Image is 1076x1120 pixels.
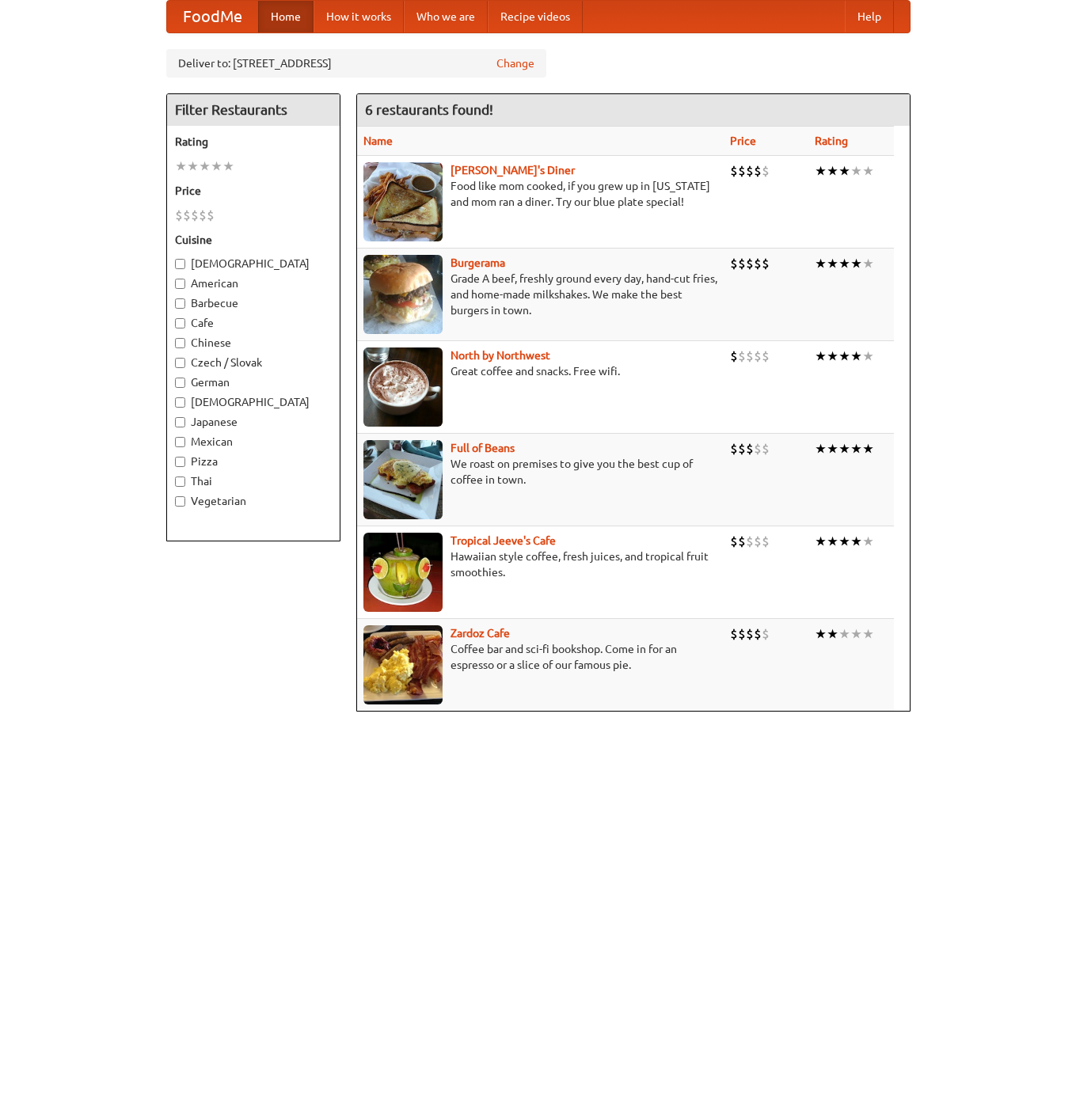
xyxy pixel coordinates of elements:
[862,255,874,272] li: ★
[738,440,746,457] li: $
[166,49,546,78] div: Deliver to: [STREET_ADDRESS]
[175,256,332,271] label: [DEMOGRAPHIC_DATA]
[862,162,874,180] li: ★
[175,397,185,408] input: [DEMOGRAPHIC_DATA]
[815,135,848,147] a: Rating
[175,417,185,427] input: Japanese
[754,162,762,180] li: $
[762,533,770,550] li: $
[754,625,762,643] li: $
[746,440,754,457] li: $
[738,162,746,180] li: $
[762,162,770,180] li: $
[746,347,754,365] li: $
[363,363,717,379] p: Great coffee and snacks. Free wifi.
[175,493,332,509] label: Vegetarian
[850,347,862,365] li: ★
[754,440,762,457] li: $
[845,1,894,32] a: Help
[363,549,717,580] p: Hawaiian style coffee, fresh juices, and tropical fruit smoothies.
[762,255,770,272] li: $
[404,1,488,32] a: Who we are
[363,255,443,334] img: burgerama.jpg
[862,347,874,365] li: ★
[738,255,746,272] li: $
[175,454,332,469] label: Pizza
[175,476,185,487] input: Thai
[167,1,258,32] a: FoodMe
[827,162,838,180] li: ★
[838,347,850,365] li: ★
[175,374,332,390] label: German
[363,271,717,318] p: Grade A beef, freshly ground every day, hand-cut fries, and home-made milkshakes. We make the bes...
[827,255,838,272] li: ★
[175,358,185,368] input: Czech / Slovak
[363,456,717,488] p: We roast on premises to give you the best cup of coffee in town.
[862,440,874,457] li: ★
[850,625,862,643] li: ★
[451,256,505,269] a: Burgerama
[187,158,199,175] li: ★
[850,255,862,272] li: ★
[815,533,827,550] li: ★
[746,533,754,550] li: $
[363,347,443,427] img: north.jpg
[175,457,185,467] input: Pizza
[175,232,332,248] h5: Cuisine
[365,102,493,117] ng-pluralize: 6 restaurants found!
[762,625,770,643] li: $
[199,207,207,224] li: $
[496,55,534,71] a: Change
[451,627,510,640] a: Zardoz Cafe
[754,347,762,365] li: $
[838,162,850,180] li: ★
[363,162,443,241] img: sallys.jpg
[730,255,738,272] li: $
[730,347,738,365] li: $
[754,533,762,550] li: $
[314,1,404,32] a: How it works
[175,183,332,199] h5: Price
[451,442,515,454] a: Full of Beans
[827,625,838,643] li: ★
[175,473,332,489] label: Thai
[175,134,332,150] h5: Rating
[175,298,185,309] input: Barbecue
[175,355,332,370] label: Czech / Slovak
[730,135,756,147] a: Price
[850,533,862,550] li: ★
[815,162,827,180] li: ★
[175,496,185,507] input: Vegetarian
[862,625,874,643] li: ★
[175,318,185,328] input: Cafe
[730,533,738,550] li: $
[222,158,234,175] li: ★
[175,434,332,450] label: Mexican
[175,275,332,291] label: American
[175,437,185,447] input: Mexican
[754,255,762,272] li: $
[167,94,340,126] h4: Filter Restaurants
[175,259,185,269] input: [DEMOGRAPHIC_DATA]
[207,207,215,224] li: $
[850,440,862,457] li: ★
[191,207,199,224] li: $
[827,533,838,550] li: ★
[175,335,332,351] label: Chinese
[827,440,838,457] li: ★
[175,414,332,430] label: Japanese
[827,347,838,365] li: ★
[738,347,746,365] li: $
[363,440,443,519] img: beans.jpg
[730,440,738,457] li: $
[175,158,187,175] li: ★
[451,164,575,177] a: [PERSON_NAME]'s Diner
[211,158,222,175] li: ★
[175,207,183,224] li: $
[363,641,717,673] p: Coffee bar and sci-fi bookshop. Come in for an espresso or a slice of our famous pie.
[451,349,550,362] b: North by Northwest
[451,534,556,547] a: Tropical Jeeve's Cafe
